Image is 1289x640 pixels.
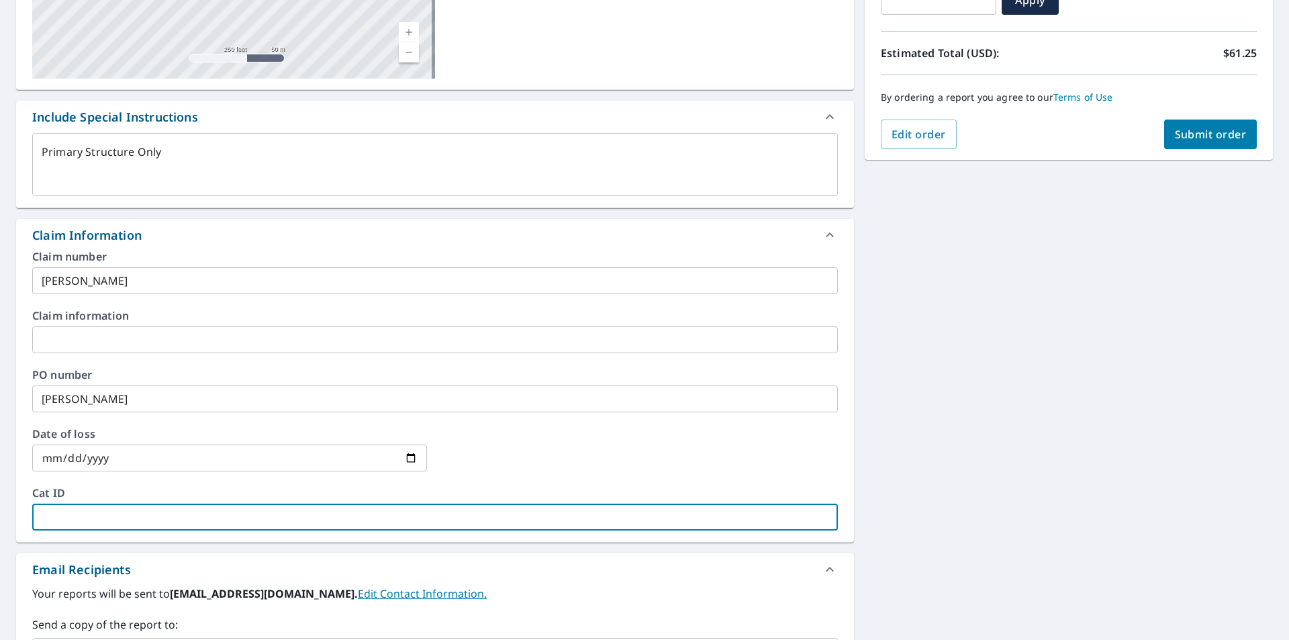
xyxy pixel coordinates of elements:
[881,45,1069,61] p: Estimated Total (USD):
[1053,91,1113,103] a: Terms of Use
[42,146,828,184] textarea: Primary Structure Only
[170,586,358,601] b: [EMAIL_ADDRESS][DOMAIN_NAME].
[892,127,946,142] span: Edit order
[16,553,854,586] div: Email Recipients
[399,22,419,42] a: Current Level 17, Zoom In
[881,120,957,149] button: Edit order
[32,108,198,126] div: Include Special Instructions
[32,369,838,380] label: PO number
[32,488,838,498] label: Cat ID
[32,251,838,262] label: Claim number
[16,219,854,251] div: Claim Information
[1175,127,1247,142] span: Submit order
[32,586,838,602] label: Your reports will be sent to
[32,226,142,244] div: Claim Information
[32,428,427,439] label: Date of loss
[1164,120,1257,149] button: Submit order
[399,42,419,62] a: Current Level 17, Zoom Out
[1223,45,1257,61] p: $61.25
[32,561,131,579] div: Email Recipients
[32,310,838,321] label: Claim information
[881,91,1257,103] p: By ordering a report you agree to our
[16,101,854,133] div: Include Special Instructions
[358,586,487,601] a: EditContactInfo
[32,616,838,633] label: Send a copy of the report to:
